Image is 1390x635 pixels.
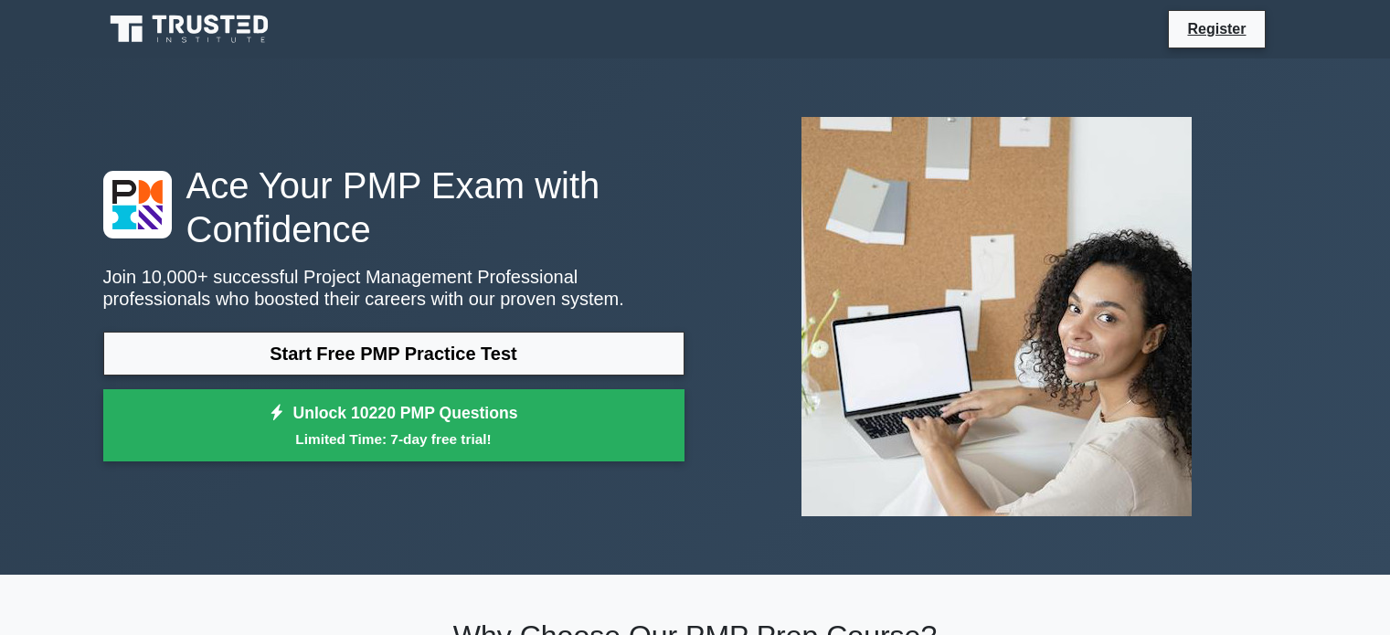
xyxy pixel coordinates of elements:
[103,164,684,251] h1: Ace Your PMP Exam with Confidence
[103,389,684,462] a: Unlock 10220 PMP QuestionsLimited Time: 7-day free trial!
[1176,17,1257,40] a: Register
[103,266,684,310] p: Join 10,000+ successful Project Management Professional professionals who boosted their careers w...
[126,429,662,450] small: Limited Time: 7-day free trial!
[103,332,684,376] a: Start Free PMP Practice Test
